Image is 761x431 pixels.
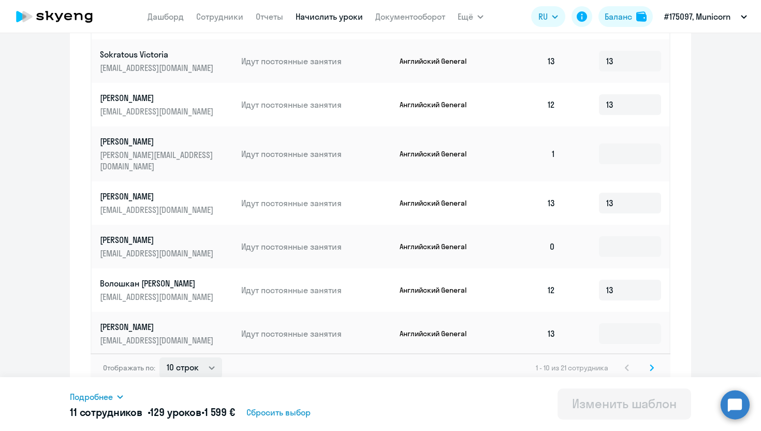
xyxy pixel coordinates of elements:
[491,83,564,126] td: 12
[100,49,233,74] a: Sokratous Victoria[EMAIL_ADDRESS][DOMAIN_NAME]
[536,363,608,372] span: 1 - 10 из 21 сотрудника
[100,149,216,172] p: [PERSON_NAME][EMAIL_ADDRESS][DOMAIN_NAME]
[400,285,477,295] p: Английский General
[241,148,391,160] p: Идут постоянные занятия
[100,248,216,259] p: [EMAIL_ADDRESS][DOMAIN_NAME]
[100,49,216,60] p: Sokratous Victoria
[598,6,653,27] button: Балансbalance
[400,329,477,338] p: Английский General
[458,6,484,27] button: Ещё
[400,100,477,109] p: Английский General
[100,278,233,303] a: Волошкан [PERSON_NAME][EMAIL_ADDRESS][DOMAIN_NAME]
[100,106,216,117] p: [EMAIL_ADDRESS][DOMAIN_NAME]
[664,10,730,23] p: #175097, Municorn
[572,395,677,412] div: Изменить шаблон
[100,234,216,246] p: [PERSON_NAME]
[241,328,391,339] p: Идут постоянные занятия
[100,92,216,104] p: [PERSON_NAME]
[241,284,391,296] p: Идут постоянные занятия
[100,321,233,346] a: [PERSON_NAME][EMAIL_ADDRESS][DOMAIN_NAME]
[100,191,233,215] a: [PERSON_NAME][EMAIL_ADDRESS][DOMAIN_NAME]
[100,136,216,147] p: [PERSON_NAME]
[659,4,752,29] button: #175097, Municorn
[491,39,564,83] td: 13
[103,363,155,372] span: Отображать по:
[256,11,283,22] a: Отчеты
[150,406,201,419] span: 129 уроков
[100,321,216,333] p: [PERSON_NAME]
[100,136,233,172] a: [PERSON_NAME][PERSON_NAME][EMAIL_ADDRESS][DOMAIN_NAME]
[375,11,445,22] a: Документооборот
[241,197,391,209] p: Идут постоянные занятия
[241,99,391,110] p: Идут постоянные занятия
[70,391,113,403] span: Подробнее
[400,56,477,66] p: Английский General
[558,389,691,420] button: Изменить шаблон
[491,268,564,312] td: 12
[100,62,216,74] p: [EMAIL_ADDRESS][DOMAIN_NAME]
[538,10,548,23] span: RU
[400,198,477,208] p: Английский General
[246,406,311,419] span: Сбросить выбор
[100,191,216,202] p: [PERSON_NAME]
[100,234,233,259] a: [PERSON_NAME][EMAIL_ADDRESS][DOMAIN_NAME]
[100,335,216,346] p: [EMAIL_ADDRESS][DOMAIN_NAME]
[196,11,243,22] a: Сотрудники
[100,204,216,215] p: [EMAIL_ADDRESS][DOMAIN_NAME]
[241,55,391,67] p: Идут постоянные занятия
[100,291,216,303] p: [EMAIL_ADDRESS][DOMAIN_NAME]
[491,126,564,181] td: 1
[531,6,565,27] button: RU
[100,278,216,289] p: Волошкан [PERSON_NAME]
[605,10,632,23] div: Баланс
[100,92,233,117] a: [PERSON_NAME][EMAIL_ADDRESS][DOMAIN_NAME]
[491,225,564,268] td: 0
[491,312,564,355] td: 13
[204,406,235,419] span: 1 599 €
[400,149,477,159] p: Английский General
[296,11,363,22] a: Начислить уроки
[70,405,235,420] h5: 11 сотрудников • •
[148,11,184,22] a: Дашборд
[458,10,473,23] span: Ещё
[636,11,647,22] img: balance
[400,242,477,251] p: Английский General
[241,241,391,252] p: Идут постоянные занятия
[491,181,564,225] td: 13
